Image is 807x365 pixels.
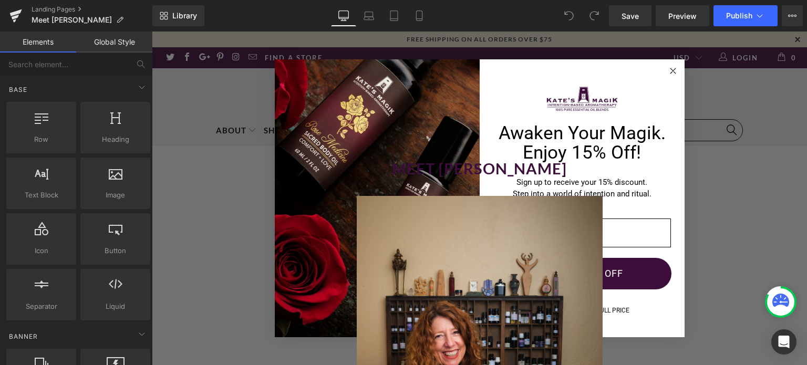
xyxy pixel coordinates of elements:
span: Row [9,134,73,145]
span: Base [8,85,28,95]
a: Global Style [76,32,152,53]
span: Save [622,11,639,22]
span: Banner [8,331,39,341]
div: Open Intercom Messenger [771,329,796,354]
h1: meet [PERSON_NAME] [20,130,635,144]
button: Close dialog [515,33,527,46]
a: Landing Pages [32,5,152,14]
span: Separator [9,301,73,312]
span: Heading [84,134,147,145]
span: Text Block [9,190,73,201]
span: Liquid [84,301,147,312]
a: Tablet [381,5,407,26]
a: Laptop [356,5,381,26]
span: Enjoy 15% Off! [371,110,489,132]
a: Mobile [407,5,432,26]
button: Redo [584,5,605,26]
span: Icon [9,245,73,256]
span: Awaken Your Magik. [347,91,514,112]
span: Meet [PERSON_NAME] [32,16,112,24]
span: Button [84,245,147,256]
button: Publish [713,5,778,26]
button: Undo [558,5,580,26]
a: New Library [152,5,204,26]
span: Publish [726,12,752,20]
button: More [782,5,803,26]
img: Kate's Magik [391,54,470,84]
span: Library [172,11,197,20]
a: Desktop [331,5,356,26]
span: Image [84,190,147,201]
a: Preview [656,5,709,26]
span: Preview [668,11,697,22]
img: e35142ce-d2cc-4dce-9aef-d013450f22a5.png [123,28,328,306]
